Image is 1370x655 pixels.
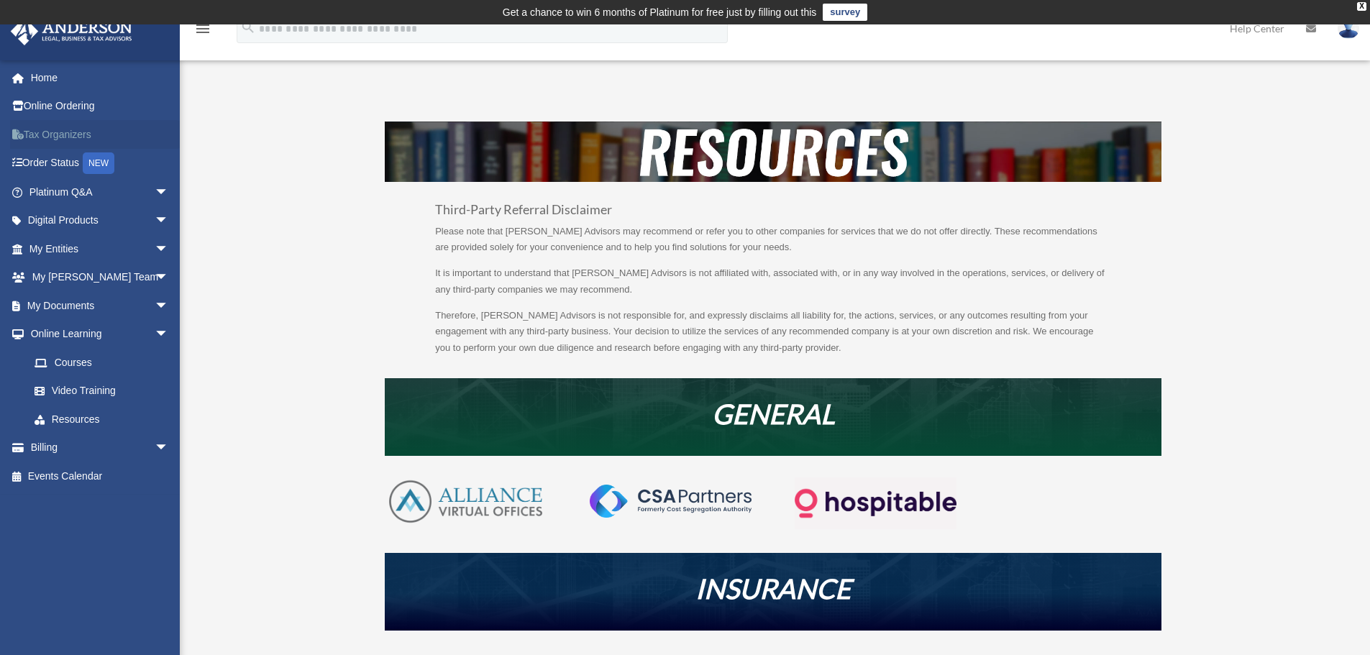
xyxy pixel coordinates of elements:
a: Resources [20,405,183,434]
a: Digital Productsarrow_drop_down [10,206,191,235]
a: Events Calendar [10,462,191,490]
span: arrow_drop_down [155,263,183,293]
a: My Entitiesarrow_drop_down [10,234,191,263]
span: arrow_drop_down [155,320,183,349]
span: arrow_drop_down [155,206,183,236]
img: User Pic [1338,18,1359,39]
div: NEW [83,152,114,174]
img: Logo-transparent-dark [795,477,956,530]
a: Tax Organizers [10,120,191,149]
a: Online Ordering [10,92,191,121]
div: close [1357,2,1366,11]
p: It is important to understand that [PERSON_NAME] Advisors is not affiliated with, associated with... [435,265,1111,308]
i: search [240,19,256,35]
span: arrow_drop_down [155,291,183,321]
h3: Third-Party Referral Disclaimer [435,203,1111,224]
img: CSA-partners-Formerly-Cost-Segregation-Authority [590,485,752,518]
img: AVO-logo-1-color [385,477,547,526]
a: Video Training [20,377,191,406]
span: arrow_drop_down [155,434,183,463]
em: INSURANCE [695,572,851,605]
img: resources-header [385,122,1161,182]
em: GENERAL [712,397,835,430]
div: Get a chance to win 6 months of Platinum for free just by filling out this [503,4,817,21]
img: Anderson Advisors Platinum Portal [6,17,137,45]
span: arrow_drop_down [155,234,183,264]
p: Therefore, [PERSON_NAME] Advisors is not responsible for, and expressly disclaims all liability f... [435,308,1111,357]
a: Billingarrow_drop_down [10,434,191,462]
a: Order StatusNEW [10,149,191,178]
a: menu [194,25,211,37]
i: menu [194,20,211,37]
a: My [PERSON_NAME] Teamarrow_drop_down [10,263,191,292]
a: Platinum Q&Aarrow_drop_down [10,178,191,206]
a: survey [823,4,867,21]
a: My Documentsarrow_drop_down [10,291,191,320]
a: Home [10,63,191,92]
a: Courses [20,348,191,377]
p: Please note that [PERSON_NAME] Advisors may recommend or refer you to other companies for service... [435,224,1111,266]
span: arrow_drop_down [155,178,183,207]
a: Online Learningarrow_drop_down [10,320,191,349]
